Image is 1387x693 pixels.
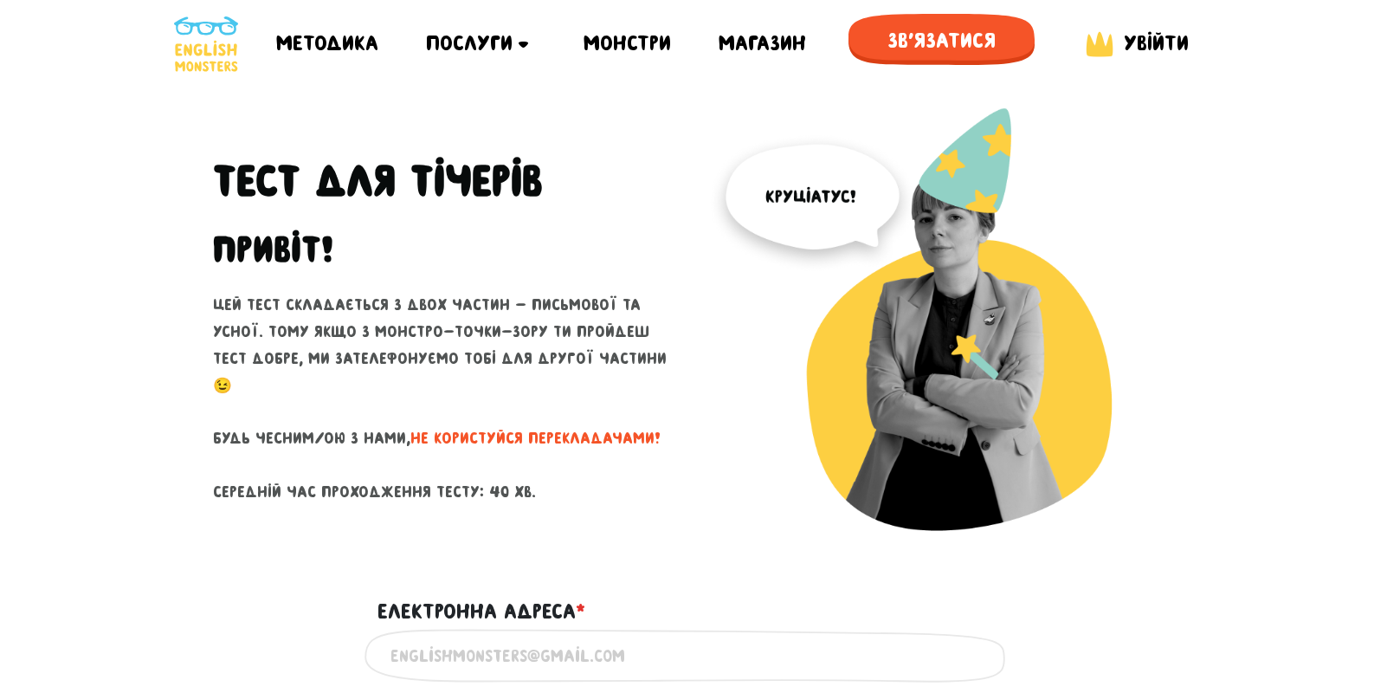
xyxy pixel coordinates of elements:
img: English Monsters [174,16,238,72]
input: englishmonsters@gmail.com [390,637,997,676]
img: English Monsters test [706,107,1174,574]
h1: Тест для тічерів [213,155,681,207]
p: Цей тест складається з двох частин - письмової та усної. Тому якщо з монстро-точки-зору ти пройде... [213,292,681,505]
h2: Привіт! [213,228,333,271]
img: English Monsters login [1082,28,1117,61]
span: Увійти [1124,31,1189,55]
span: не користуйся перекладачами! [410,430,661,447]
a: Зв'язатися [848,14,1035,74]
label: Електронна адреса [377,595,585,628]
span: Зв'язатися [848,14,1035,68]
